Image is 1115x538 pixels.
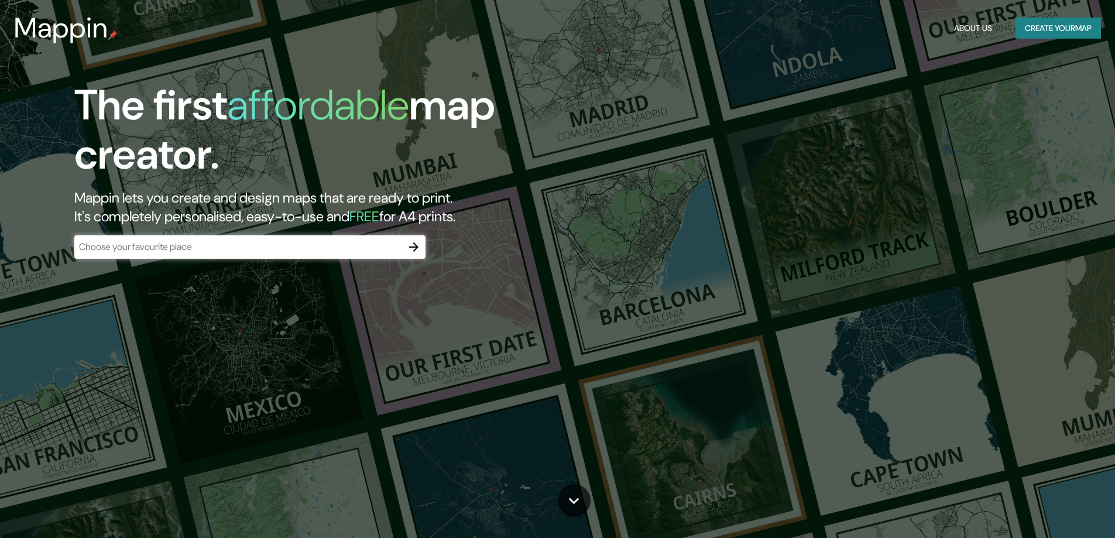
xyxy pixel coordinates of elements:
[1015,18,1101,39] button: Create yourmap
[74,189,632,226] h2: Mappin lets you create and design maps that are ready to print. It's completely personalised, eas...
[108,30,118,40] img: mappin-pin
[1011,492,1102,525] iframe: Help widget launcher
[74,240,402,253] input: Choose your favourite place
[14,12,108,44] h3: Mappin
[74,81,632,189] h1: The first map creator.
[349,207,379,225] h5: FREE
[227,78,409,132] h1: affordable
[949,18,997,39] button: About Us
